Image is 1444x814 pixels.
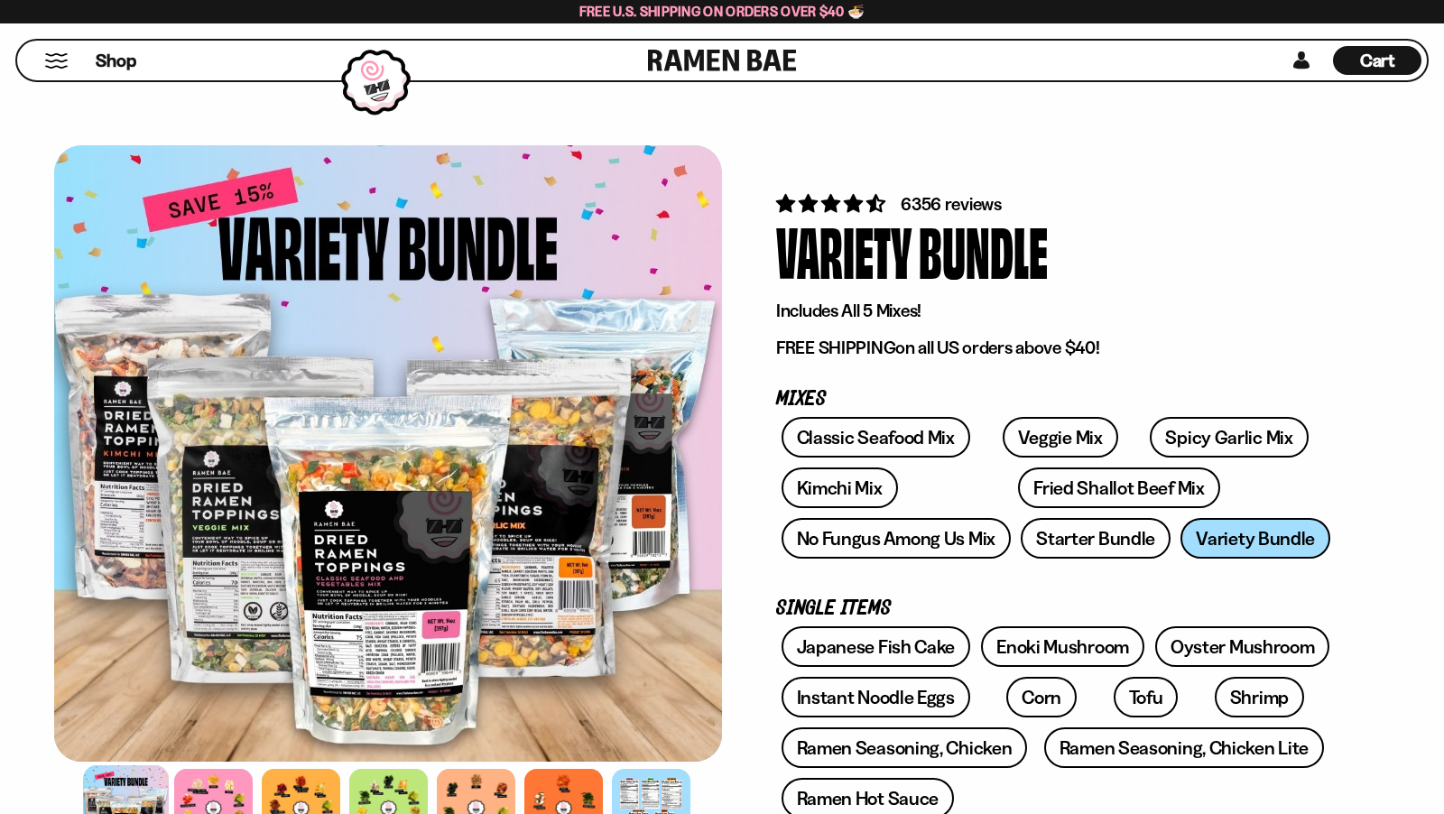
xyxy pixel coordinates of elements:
[776,217,912,284] div: Variety
[1003,417,1118,458] a: Veggie Mix
[782,626,971,667] a: Japanese Fish Cake
[776,600,1336,617] p: Single Items
[776,300,1336,322] p: Includes All 5 Mixes!
[1215,677,1304,717] a: Shrimp
[782,467,898,508] a: Kimchi Mix
[1150,417,1308,458] a: Spicy Garlic Mix
[1021,518,1171,559] a: Starter Bundle
[1360,50,1395,71] span: Cart
[1155,626,1330,667] a: Oyster Mushroom
[579,3,865,20] span: Free U.S. Shipping on Orders over $40 🍜
[776,192,889,215] span: 4.63 stars
[96,46,136,75] a: Shop
[776,337,1336,359] p: on all US orders above $40!
[919,217,1048,284] div: Bundle
[1006,677,1077,717] a: Corn
[776,337,895,358] strong: FREE SHIPPING
[44,53,69,69] button: Mobile Menu Trigger
[901,193,1002,215] span: 6356 reviews
[782,727,1028,768] a: Ramen Seasoning, Chicken
[1044,727,1324,768] a: Ramen Seasoning, Chicken Lite
[96,49,136,73] span: Shop
[782,518,1011,559] a: No Fungus Among Us Mix
[776,391,1336,408] p: Mixes
[981,626,1144,667] a: Enoki Mushroom
[782,417,970,458] a: Classic Seafood Mix
[1018,467,1219,508] a: Fried Shallot Beef Mix
[1333,41,1421,80] div: Cart
[782,677,970,717] a: Instant Noodle Eggs
[1114,677,1179,717] a: Tofu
